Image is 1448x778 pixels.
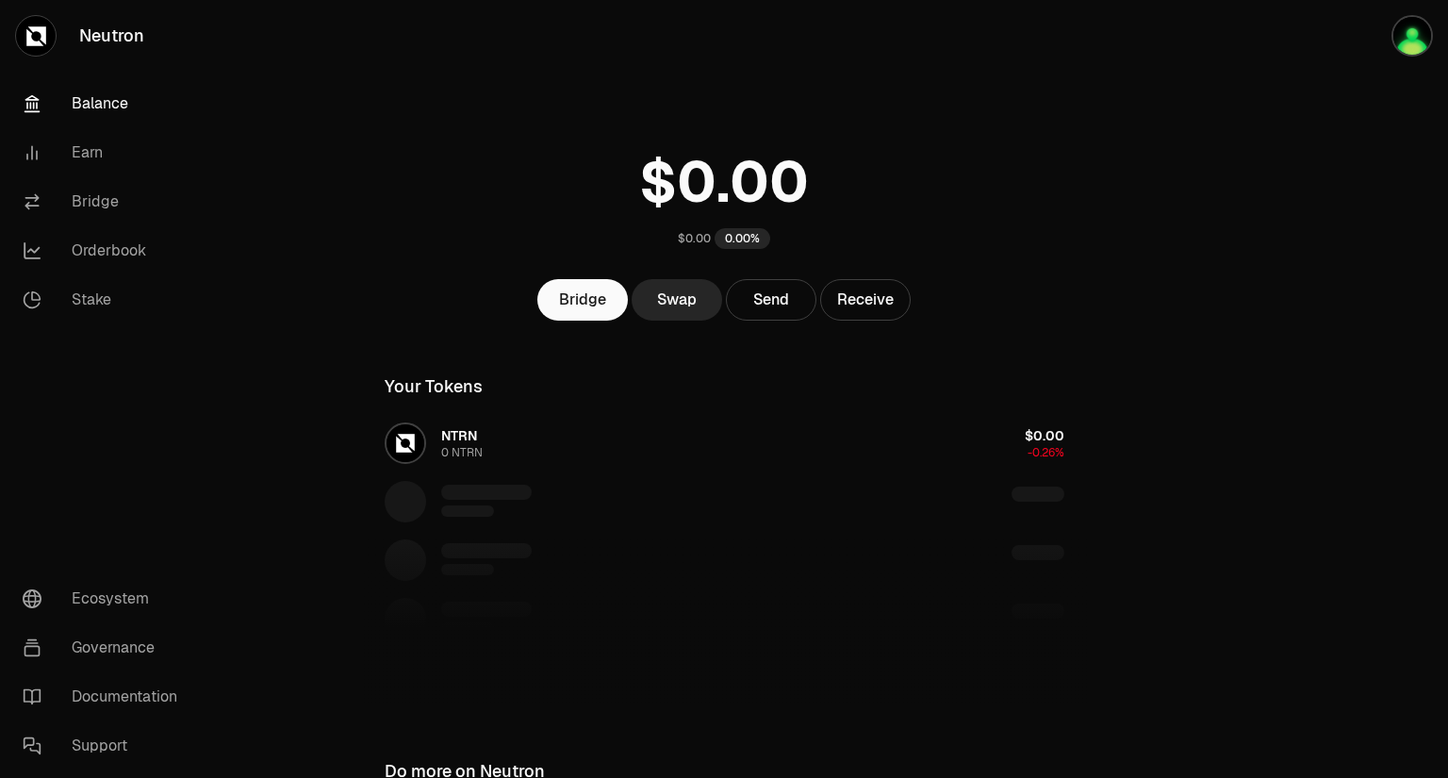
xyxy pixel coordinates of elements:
a: Documentation [8,672,204,721]
a: Governance [8,623,204,672]
a: Ecosystem [8,574,204,623]
a: Bridge [8,177,204,226]
button: Receive [820,279,911,321]
img: TNT4 [1391,15,1433,57]
div: 0.00% [715,228,770,249]
a: Orderbook [8,226,204,275]
a: Swap [632,279,722,321]
a: Earn [8,128,204,177]
a: Balance [8,79,204,128]
a: Stake [8,275,204,324]
div: $0.00 [678,231,711,246]
button: Send [726,279,816,321]
a: Support [8,721,204,770]
a: Bridge [537,279,628,321]
div: Your Tokens [385,373,483,400]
